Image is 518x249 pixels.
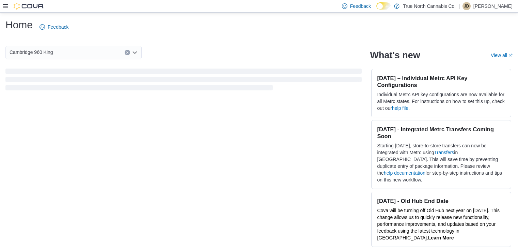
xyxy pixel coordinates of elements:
[48,24,68,30] span: Feedback
[377,208,500,240] span: Cova will be turning off Old Hub next year on [DATE]. This change allows us to quickly release ne...
[5,70,362,92] span: Loading
[434,150,454,155] a: Transfers
[392,105,408,111] a: help file
[377,75,505,88] h3: [DATE] – Individual Metrc API Key Configurations
[377,91,505,112] p: Individual Metrc API key configurations are now available for all Metrc states. For instructions ...
[5,18,33,32] h1: Home
[376,2,391,10] input: Dark Mode
[377,197,505,204] h3: [DATE] - Old Hub End Date
[37,20,71,34] a: Feedback
[491,53,513,58] a: View allExternal link
[464,2,469,10] span: JD
[370,50,420,61] h2: What's new
[384,170,425,176] a: help documentation
[473,2,513,10] p: [PERSON_NAME]
[350,3,371,10] span: Feedback
[125,50,130,55] button: Clear input
[132,50,138,55] button: Open list of options
[508,54,513,58] svg: External link
[462,2,471,10] div: Jessica Devereux
[377,126,505,140] h3: [DATE] - Integrated Metrc Transfers Coming Soon
[458,2,460,10] p: |
[10,48,53,56] span: Cambridge 960 King
[14,3,44,10] img: Cova
[428,235,454,240] a: Learn More
[403,2,456,10] p: True North Cannabis Co.
[377,142,505,183] p: Starting [DATE], store-to-store transfers can now be integrated with Metrc using in [GEOGRAPHIC_D...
